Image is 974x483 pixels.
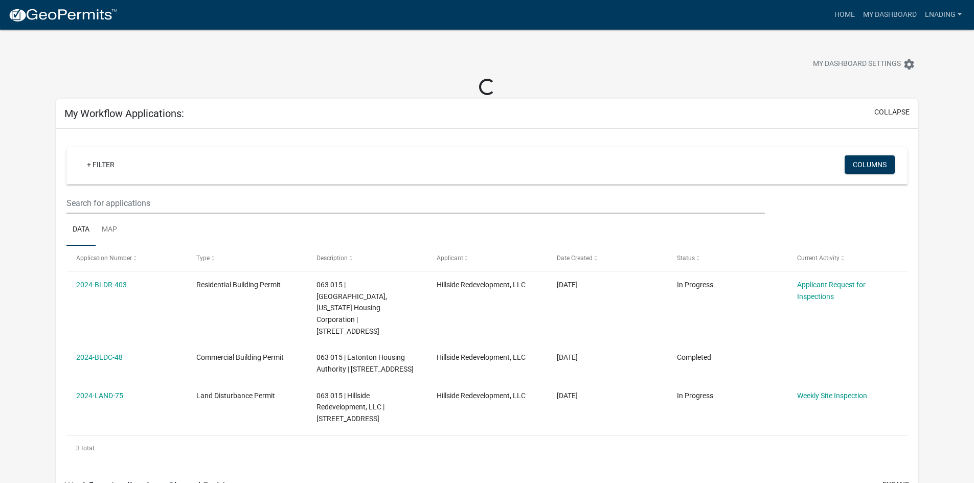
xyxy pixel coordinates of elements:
[76,353,123,361] a: 2024-BLDC-48
[805,54,923,74] button: My Dashboard Settingssettings
[813,58,901,71] span: My Dashboard Settings
[437,392,526,400] span: Hillside Redevelopment, LLC
[677,281,713,289] span: In Progress
[903,58,915,71] i: settings
[316,392,384,423] span: 063 015 | Hillside Redevelopment, LLC | 155 HILLSIDE DR
[66,214,96,246] a: Data
[96,214,123,246] a: Map
[196,281,281,289] span: Residential Building Permit
[797,392,867,400] a: Weekly Site Inspection
[76,255,132,262] span: Application Number
[196,255,210,262] span: Type
[316,255,348,262] span: Description
[787,246,907,270] datatable-header-cell: Current Activity
[427,246,547,270] datatable-header-cell: Applicant
[677,255,695,262] span: Status
[557,281,578,289] span: 11/11/2024
[196,353,284,361] span: Commercial Building Permit
[797,281,866,301] a: Applicant Request for Inspections
[56,129,918,471] div: collapse
[316,353,414,373] span: 063 015 | Eatonton Housing Authority | 4011 80th Street
[187,246,307,270] datatable-header-cell: Type
[859,5,921,25] a: My Dashboard
[557,255,593,262] span: Date Created
[830,5,859,25] a: Home
[667,246,787,270] datatable-header-cell: Status
[437,255,463,262] span: Applicant
[845,155,895,174] button: Columns
[557,392,578,400] span: 09/05/2024
[76,281,127,289] a: 2024-BLDR-403
[677,353,711,361] span: Completed
[64,107,184,120] h5: My Workflow Applications:
[921,5,966,25] a: lnading
[66,193,764,214] input: Search for applications
[316,281,387,335] span: 063 015 | Eatonton, Georgia Housing Corporation | 155 Hillside Drive
[66,435,908,461] div: 3 total
[437,281,526,289] span: Hillside Redevelopment, LLC
[557,353,578,361] span: 11/08/2024
[196,392,275,400] span: Land Disturbance Permit
[79,155,123,174] a: + Filter
[547,246,667,270] datatable-header-cell: Date Created
[66,246,187,270] datatable-header-cell: Application Number
[76,392,123,400] a: 2024-LAND-75
[874,107,910,118] button: collapse
[797,255,840,262] span: Current Activity
[677,392,713,400] span: In Progress
[307,246,427,270] datatable-header-cell: Description
[437,353,526,361] span: Hillside Redevelopment, LLC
